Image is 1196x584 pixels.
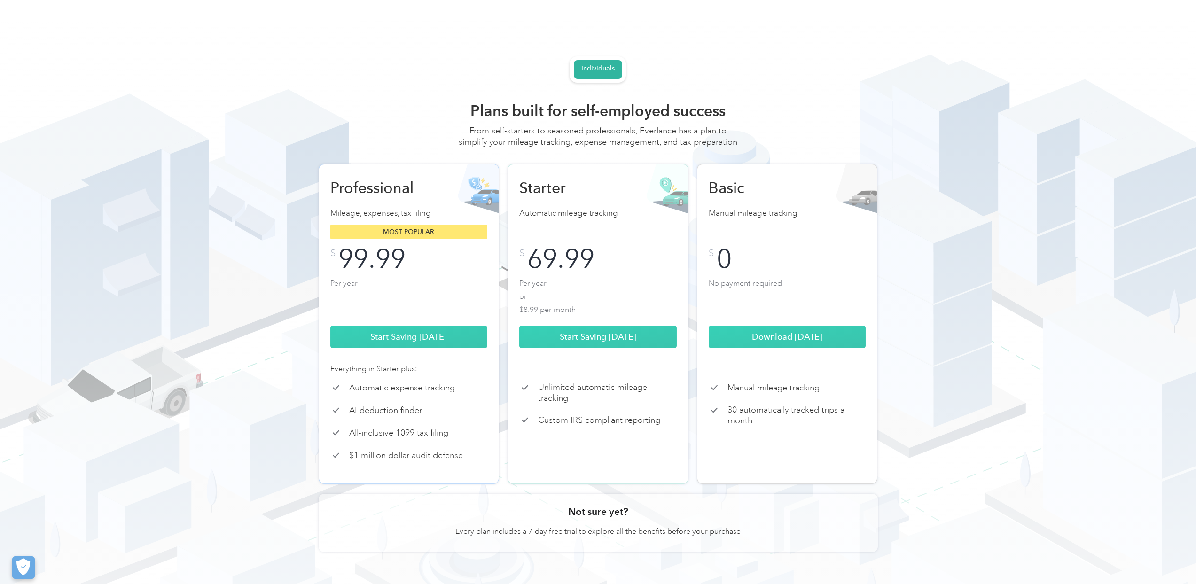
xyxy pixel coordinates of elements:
p: Every plan includes a 7-day free trial to explore all the benefits before your purchase [455,526,741,537]
p: All-inclusive 1099 tax filing [349,428,448,438]
p: Unlimited automatic mileage tracking [538,382,677,403]
p: Manual mileage tracking [727,382,820,393]
div: Everything in Starter plus: [330,363,488,374]
input: Submit [162,124,223,143]
input: Submit [162,85,223,105]
p: Per year or $8.99 per month [519,277,677,314]
p: No payment required [709,277,866,314]
p: Automatic mileage tracking [519,207,677,220]
h2: Basic [709,179,807,197]
h2: Professional [330,179,429,197]
div: $ [709,249,714,258]
h2: Plans built for self-employed success [457,101,739,120]
div: 99.99 [338,249,406,269]
p: 30 automatically tracked trips a month [727,405,866,426]
a: Download [DATE] [709,326,866,348]
p: Automatic expense tracking [349,382,455,393]
a: Start Saving [DATE] [330,326,488,348]
div: Most popular [330,225,488,239]
p: Per year [330,277,488,314]
button: Cookies Settings [12,556,35,579]
p: $1 million dollar audit defense [349,450,463,461]
div: Individuals [581,64,615,73]
div: 0 [717,249,732,269]
a: Start Saving [DATE] [519,326,677,348]
p: Custom IRS compliant reporting [538,415,660,426]
div: $ [519,249,524,258]
div: $ [330,249,336,258]
p: AI deduction finder [349,405,422,416]
p: Mileage, expenses, tax filing [330,207,488,220]
h2: Starter [519,179,618,197]
p: Manual mileage tracking [709,207,866,220]
div: From self-starters to seasoned professionals, Everlance has a plan to simplify your mileage track... [457,125,739,157]
h3: Not sure yet? [568,505,628,518]
div: 69.99 [527,249,594,269]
